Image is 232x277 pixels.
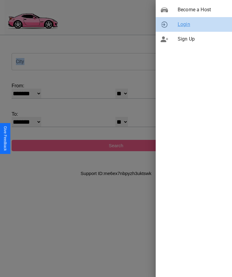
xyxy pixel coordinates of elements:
[178,6,227,13] span: Become a Host
[156,2,232,17] div: Become a Host
[156,17,232,32] div: Login
[156,32,232,46] div: Sign Up
[178,21,227,28] span: Login
[3,126,7,151] div: Give Feedback
[178,35,227,43] span: Sign Up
